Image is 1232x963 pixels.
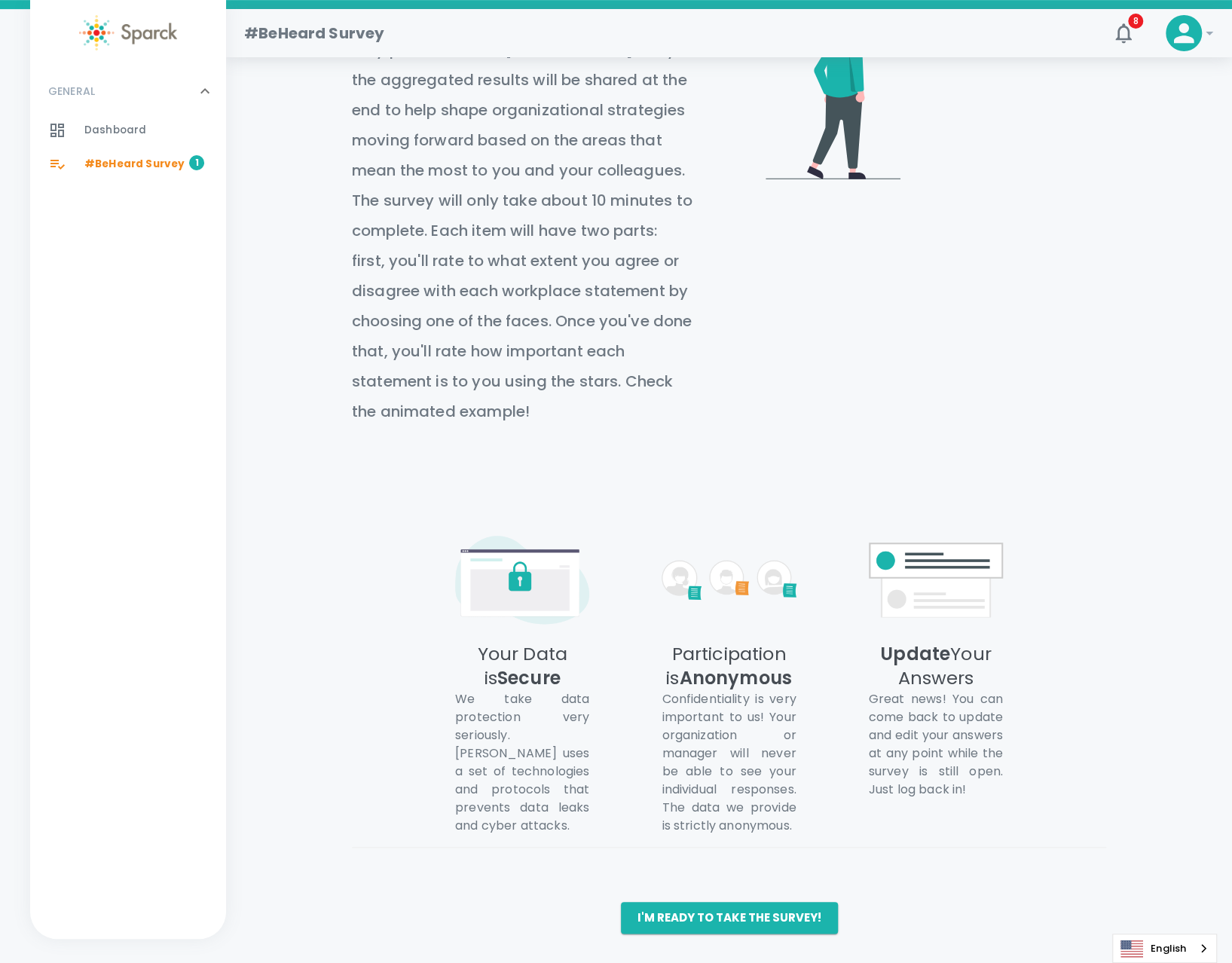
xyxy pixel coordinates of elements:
a: Dashboard [30,114,226,147]
span: 8 [1128,14,1143,29]
span: Anonymous [679,665,791,690]
span: #BeHeard Survey [84,157,185,172]
button: I'm ready to take the survey! [621,902,838,934]
a: Sparck logo [30,15,226,50]
h5: Your Answers [869,642,1003,690]
div: Language [1112,934,1217,963]
h5: Participation is [662,642,796,690]
p: Great news! You can come back to update and edit your answers at any point while the survey is st... [869,690,1003,799]
p: GENERAL [48,84,95,99]
div: GENERAL [30,114,226,187]
span: Dashboard [84,123,146,138]
span: Secure [497,665,561,690]
a: #BeHeard Survey1 [30,148,226,181]
h1: #BeHeard Survey [244,21,384,45]
p: Confidentiality is very important to us! Your organization or manager will never be able to see y... [662,690,796,835]
div: GENERAL [30,69,226,114]
img: [object Object] [662,535,796,625]
aside: Language selected: English [1112,934,1217,963]
span: Update [880,641,950,666]
button: 8 [1105,15,1142,51]
img: Sparck logo [79,15,177,50]
p: We take data protection very seriously. [PERSON_NAME] uses a set of technologies and protocols th... [455,690,589,835]
img: [object Object] [455,535,589,625]
a: English [1113,934,1216,962]
img: [object Object] [869,535,1003,625]
span: 1 [189,155,204,170]
h5: Your Data is [455,642,589,690]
